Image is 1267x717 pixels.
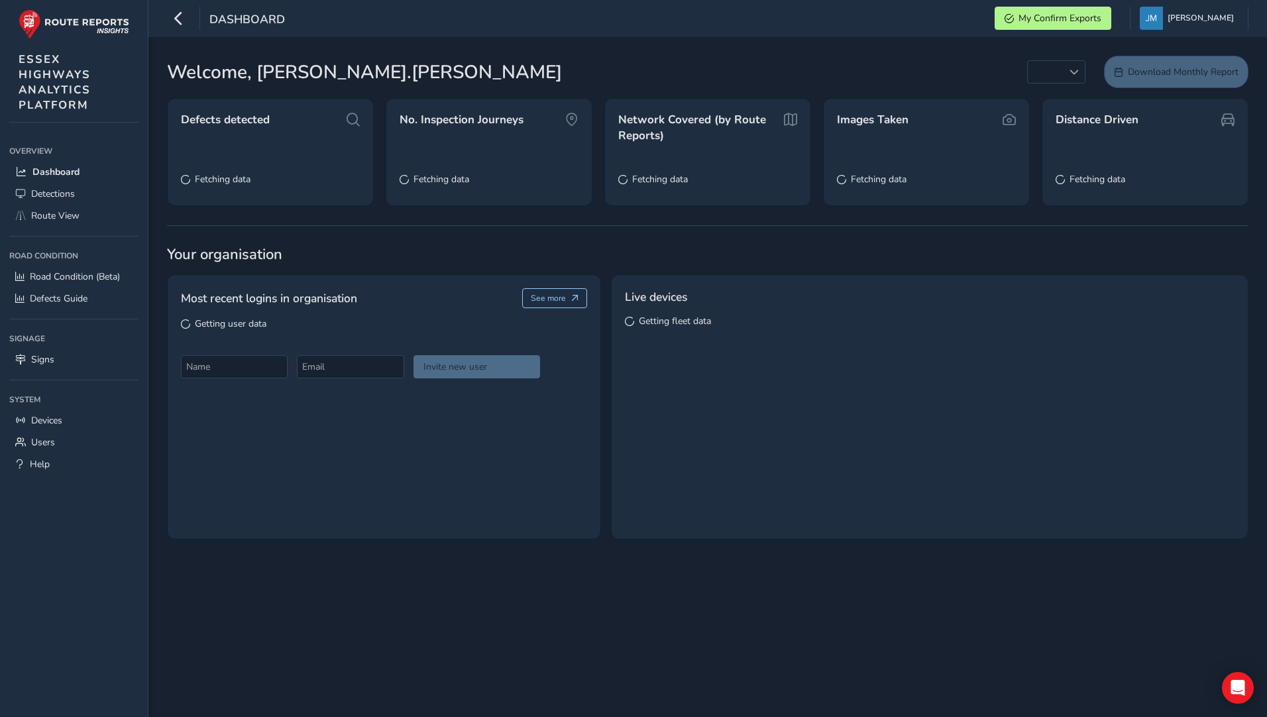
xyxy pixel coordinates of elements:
span: Help [30,458,50,470]
a: Signs [9,349,138,370]
span: ESSEX HIGHWAYS ANALYTICS PLATFORM [19,52,91,113]
span: Signs [31,353,54,366]
button: [PERSON_NAME] [1140,7,1239,30]
span: Users [31,436,55,449]
span: Dashboard [32,166,80,178]
span: [PERSON_NAME] [1168,7,1234,30]
span: My Confirm Exports [1019,12,1101,25]
span: Fetching data [195,173,250,186]
div: System [9,390,138,410]
span: Images Taken [837,112,909,128]
button: See more [522,288,588,308]
span: Detections [31,188,75,200]
span: Defects Guide [30,292,87,305]
a: Road Condition (Beta) [9,266,138,288]
div: Overview [9,141,138,161]
span: Live devices [625,288,687,305]
a: Users [9,431,138,453]
div: Signage [9,329,138,349]
span: Defects detected [181,112,270,128]
span: Dashboard [209,11,285,30]
span: Road Condition (Beta) [30,270,120,283]
span: Getting fleet data [639,315,711,327]
input: Email [297,355,404,378]
a: Devices [9,410,138,431]
a: Dashboard [9,161,138,183]
a: Detections [9,183,138,205]
span: Getting user data [195,317,266,330]
input: Name [181,355,288,378]
span: Route View [31,209,80,222]
span: See more [531,293,566,303]
span: Distance Driven [1056,112,1138,128]
span: Network Covered (by Route Reports) [618,112,779,143]
span: No. Inspection Journeys [400,112,523,128]
a: Route View [9,205,138,227]
button: My Confirm Exports [995,7,1111,30]
span: Devices [31,414,62,427]
a: Defects Guide [9,288,138,309]
img: rr logo [19,9,129,39]
a: Help [9,453,138,475]
span: Fetching data [413,173,469,186]
span: Most recent logins in organisation [181,290,357,307]
span: Fetching data [632,173,688,186]
span: Fetching data [851,173,907,186]
span: Fetching data [1070,173,1125,186]
div: Road Condition [9,246,138,266]
div: Open Intercom Messenger [1222,672,1254,704]
span: Your organisation [167,245,1248,264]
img: diamond-layout [1140,7,1163,30]
span: Welcome, [PERSON_NAME].[PERSON_NAME] [167,58,562,86]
